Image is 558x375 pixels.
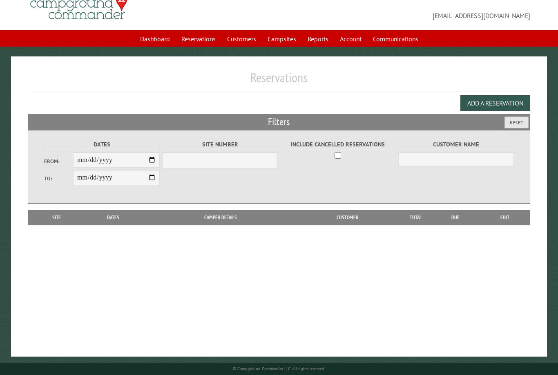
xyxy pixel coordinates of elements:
[504,117,529,128] button: Reset
[44,157,73,165] label: From:
[145,210,295,225] th: Camper Details
[222,31,261,47] a: Customers
[135,31,175,47] a: Dashboard
[28,114,530,130] h2: Filters
[432,210,480,225] th: Due
[263,31,301,47] a: Campsites
[28,70,530,92] h1: Reservations
[368,31,423,47] a: Communications
[81,210,145,225] th: Dates
[398,140,514,149] label: Customer Name
[335,31,366,47] a: Account
[295,210,399,225] th: Customer
[233,366,325,371] small: © Campground Commander LLC. All rights reserved.
[44,140,160,149] label: Dates
[400,210,432,225] th: Total
[479,210,530,225] th: Edit
[460,95,530,111] button: Add a Reservation
[176,31,221,47] a: Reservations
[32,210,81,225] th: Site
[303,31,333,47] a: Reports
[44,175,73,182] label: To:
[280,140,396,149] label: Include Cancelled Reservations
[162,140,278,149] label: Site Number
